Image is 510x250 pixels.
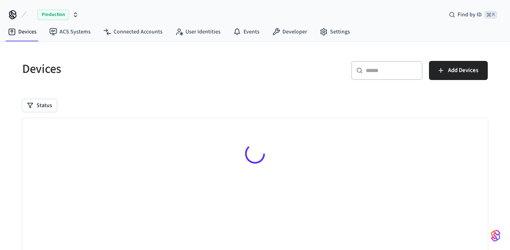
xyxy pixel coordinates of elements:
a: Developer [266,25,313,39]
div: Find by ID⌘ K [442,8,504,22]
h5: Devices [22,61,250,77]
a: ACS Systems [43,25,97,39]
span: Add Devices [448,65,478,76]
a: User Identities [169,25,227,39]
a: Settings [313,25,356,39]
span: ⌘ K [484,11,497,19]
img: SeamLogoGradient.69752ec5.svg [491,229,500,242]
button: Add Devices [429,61,488,80]
a: Connected Accounts [97,25,169,39]
a: Events [227,25,266,39]
button: Status [22,99,57,112]
span: Find by ID [458,11,482,19]
span: Production [37,10,69,20]
a: Devices [2,25,43,39]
